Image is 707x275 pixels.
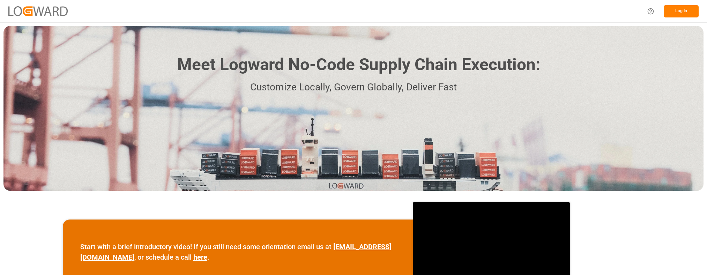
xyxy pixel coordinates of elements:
h1: Meet Logward No-Code Supply Chain Execution: [177,52,540,77]
a: [EMAIL_ADDRESS][DOMAIN_NAME] [80,243,392,261]
p: Customize Locally, Govern Globally, Deliver Fast [167,80,540,95]
img: Logward_new_orange.png [8,6,68,16]
button: Help Center [643,3,658,19]
a: here [193,253,207,261]
button: Log In [664,5,699,17]
p: Start with a brief introductory video! If you still need some orientation email us at , or schedu... [80,241,395,262]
